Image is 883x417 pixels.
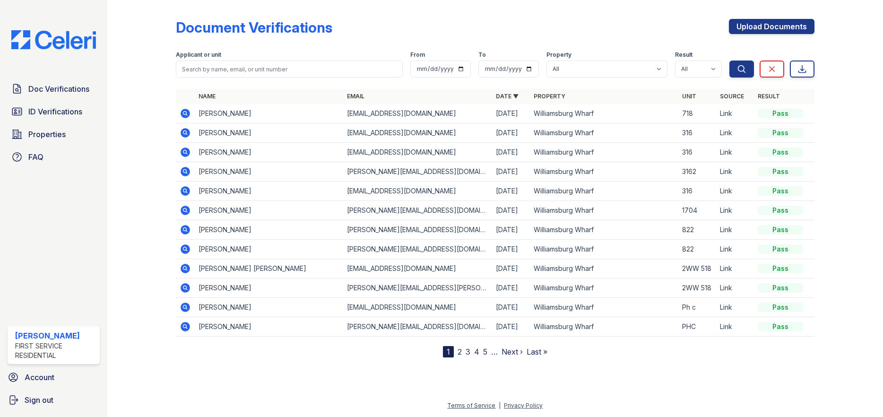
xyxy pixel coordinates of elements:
td: [PERSON_NAME] [PERSON_NAME] [195,259,344,278]
td: [PERSON_NAME][EMAIL_ADDRESS][DOMAIN_NAME] [343,220,492,240]
td: 2WW 518 [678,278,716,298]
td: [EMAIL_ADDRESS][DOMAIN_NAME] [343,298,492,317]
td: 2WW 518 [678,259,716,278]
td: [PERSON_NAME] [195,220,344,240]
div: Pass [758,225,803,235]
td: Williamsburg Wharf [530,123,679,143]
label: Result [675,51,693,59]
td: Link [716,123,754,143]
td: [DATE] [492,143,530,162]
td: [DATE] [492,298,530,317]
td: Williamsburg Wharf [530,220,679,240]
td: Williamsburg Wharf [530,104,679,123]
td: [DATE] [492,162,530,182]
a: Sign out [4,391,104,409]
div: Pass [758,206,803,215]
span: … [491,346,498,357]
td: [PERSON_NAME] [195,123,344,143]
div: First Service Residential [15,341,96,360]
span: ID Verifications [28,106,82,117]
td: [EMAIL_ADDRESS][DOMAIN_NAME] [343,259,492,278]
a: Terms of Service [447,402,495,409]
td: [DATE] [492,182,530,201]
span: Doc Verifications [28,83,89,95]
div: Pass [758,109,803,118]
div: Pass [758,167,803,176]
td: [PERSON_NAME] [195,240,344,259]
label: To [478,51,486,59]
td: Williamsburg Wharf [530,182,679,201]
span: FAQ [28,151,43,163]
a: Last » [527,347,547,356]
td: Link [716,317,754,337]
a: Source [720,93,744,100]
td: [DATE] [492,220,530,240]
td: [PERSON_NAME] [195,143,344,162]
td: Williamsburg Wharf [530,240,679,259]
td: PHC [678,317,716,337]
a: Account [4,368,104,387]
label: Property [546,51,571,59]
td: [PERSON_NAME] [195,182,344,201]
td: [PERSON_NAME][EMAIL_ADDRESS][PERSON_NAME][DOMAIN_NAME] [343,278,492,298]
a: Result [758,93,780,100]
td: [PERSON_NAME][EMAIL_ADDRESS][DOMAIN_NAME] [343,201,492,220]
span: Sign out [25,394,53,406]
a: 2 [458,347,462,356]
td: [PERSON_NAME] [195,317,344,337]
td: 316 [678,143,716,162]
td: [DATE] [492,278,530,298]
td: Link [716,259,754,278]
div: Document Verifications [176,19,332,36]
div: Pass [758,322,803,331]
td: [PERSON_NAME] [195,201,344,220]
td: [DATE] [492,123,530,143]
a: Unit [682,93,696,100]
td: [PERSON_NAME][EMAIL_ADDRESS][DOMAIN_NAME] [343,317,492,337]
td: Link [716,201,754,220]
a: Next › [502,347,523,356]
td: Link [716,240,754,259]
td: [EMAIL_ADDRESS][DOMAIN_NAME] [343,104,492,123]
td: 822 [678,220,716,240]
td: Link [716,104,754,123]
a: Name [199,93,216,100]
div: | [499,402,501,409]
td: 3162 [678,162,716,182]
td: Link [716,143,754,162]
div: Pass [758,244,803,254]
div: Pass [758,264,803,273]
td: [PERSON_NAME] [195,278,344,298]
td: [PERSON_NAME] [195,162,344,182]
td: 718 [678,104,716,123]
a: Properties [8,125,100,144]
td: 1704 [678,201,716,220]
td: Williamsburg Wharf [530,201,679,220]
a: Privacy Policy [504,402,543,409]
td: Link [716,278,754,298]
img: CE_Logo_Blue-a8612792a0a2168367f1c8372b55b34899dd931a85d93a1a3d3e32e68fde9ad4.png [4,30,104,49]
td: [DATE] [492,104,530,123]
a: FAQ [8,148,100,166]
div: Pass [758,128,803,138]
td: [DATE] [492,201,530,220]
a: 4 [474,347,479,356]
label: Applicant or unit [176,51,221,59]
span: Account [25,372,54,383]
td: [PERSON_NAME] [195,298,344,317]
td: [EMAIL_ADDRESS][DOMAIN_NAME] [343,123,492,143]
td: Ph c [678,298,716,317]
div: Pass [758,186,803,196]
a: ID Verifications [8,102,100,121]
a: 5 [483,347,487,356]
a: Doc Verifications [8,79,100,98]
div: Pass [758,303,803,312]
a: Upload Documents [729,19,814,34]
td: [PERSON_NAME][EMAIL_ADDRESS][DOMAIN_NAME] [343,240,492,259]
td: 822 [678,240,716,259]
td: 316 [678,123,716,143]
div: 1 [443,346,454,357]
td: [DATE] [492,259,530,278]
td: Williamsburg Wharf [530,259,679,278]
td: Williamsburg Wharf [530,278,679,298]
